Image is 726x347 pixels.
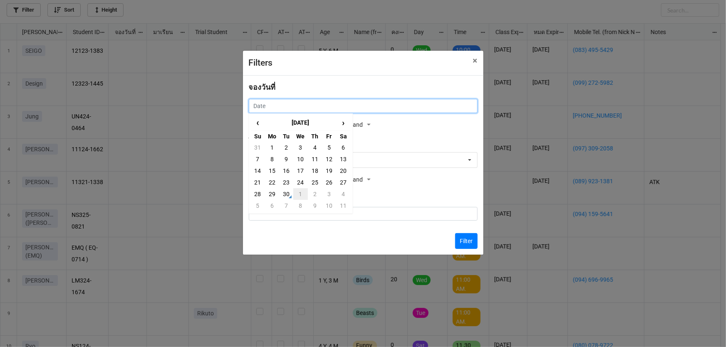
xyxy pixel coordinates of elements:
td: 1 [265,142,279,153]
span: × [473,56,478,66]
td: 25 [308,177,322,188]
td: 9 [308,200,322,212]
th: Tu [279,130,293,142]
th: Su [251,130,265,142]
td: 21 [251,177,265,188]
td: 3 [322,188,336,200]
div: Filters [249,57,455,70]
th: Fr [322,130,336,142]
th: Sa [336,130,350,142]
td: 17 [293,165,307,177]
th: Mo [265,130,279,142]
td: 26 [322,177,336,188]
th: Th [308,130,322,142]
td: 19 [322,165,336,177]
div: and [353,119,373,131]
td: 5 [251,200,265,212]
td: 31 [251,142,265,153]
td: 28 [251,188,265,200]
td: 1 [293,188,307,200]
td: 30 [279,188,293,200]
td: 11 [308,153,322,165]
td: 4 [336,188,350,200]
td: 10 [293,153,307,165]
td: 24 [293,177,307,188]
td: 2 [308,188,322,200]
td: 8 [265,153,279,165]
td: 6 [336,142,350,153]
td: 13 [336,153,350,165]
label: จองวันที่ [249,81,276,93]
td: 2 [279,142,293,153]
input: Date [249,99,478,113]
div: and [353,174,373,186]
td: 3 [293,142,307,153]
th: We [293,130,307,142]
td: 12 [322,153,336,165]
td: 22 [265,177,279,188]
td: 20 [336,165,350,177]
button: Filter [455,233,478,249]
td: 7 [279,200,293,212]
td: 4 [308,142,322,153]
td: 16 [279,165,293,177]
span: ‹ [251,116,265,130]
td: 6 [265,200,279,212]
td: 23 [279,177,293,188]
td: 18 [308,165,322,177]
td: 15 [265,165,279,177]
td: 11 [336,200,350,212]
td: 27 [336,177,350,188]
td: 8 [293,200,307,212]
td: 5 [322,142,336,153]
th: [DATE] [265,116,336,130]
span: › [337,116,350,130]
td: 10 [322,200,336,212]
td: 9 [279,153,293,165]
td: 14 [251,165,265,177]
td: 29 [265,188,279,200]
td: 7 [251,153,265,165]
